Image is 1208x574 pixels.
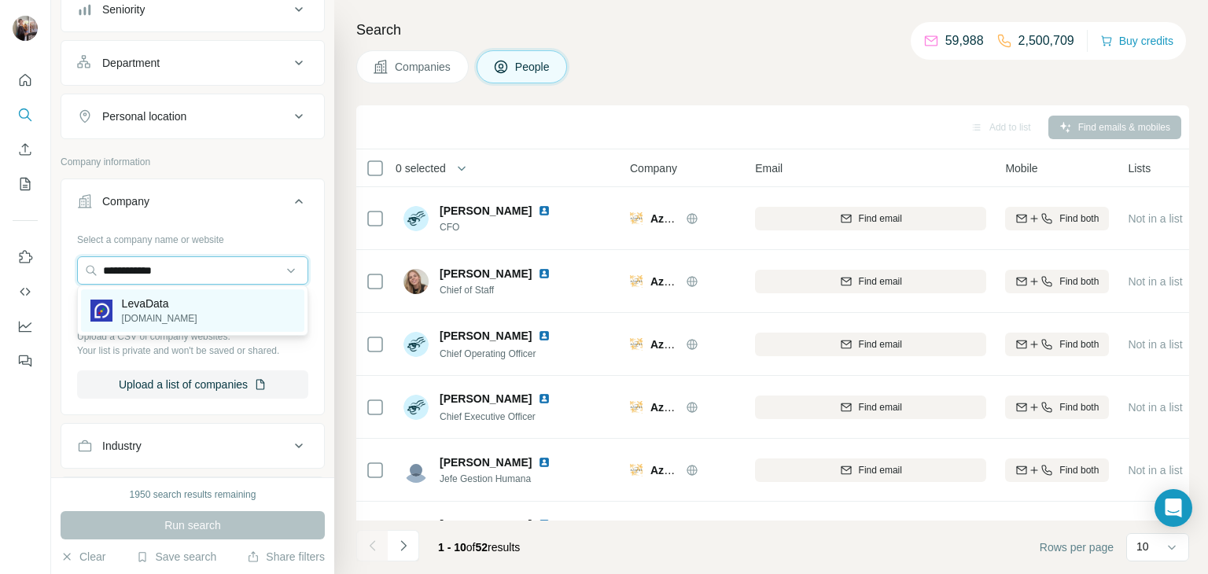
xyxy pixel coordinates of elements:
p: Upload a CSV of company websites. [77,329,308,344]
h4: Search [356,19,1189,41]
button: Navigate to next page [388,530,419,561]
div: Industry [102,438,142,454]
span: Lists [1128,160,1151,176]
img: Avatar [403,269,429,294]
button: Find both [1005,396,1109,419]
button: Find email [755,396,986,419]
button: Company [61,182,324,226]
span: Mobile [1005,160,1037,176]
p: 59,988 [945,31,984,50]
button: Find both [1005,207,1109,230]
span: Find email [859,212,902,226]
span: People [515,59,551,75]
p: LevaData [122,296,197,311]
span: Find both [1059,212,1099,226]
span: Rows per page [1040,539,1114,555]
span: Find email [859,337,902,351]
button: Industry [61,427,324,465]
div: Select a company name or website [77,226,308,247]
span: 52 [476,541,488,554]
p: 10 [1136,539,1149,554]
span: Find both [1059,274,1099,289]
p: Your list is private and won't be saved or shared. [77,344,308,358]
button: Feedback [13,347,38,375]
button: Quick start [13,66,38,94]
button: Save search [136,549,216,565]
button: Share filters [247,549,325,565]
div: Personal location [102,109,186,124]
span: Companies [395,59,452,75]
button: Dashboard [13,312,38,340]
img: LinkedIn logo [538,392,551,405]
span: [PERSON_NAME] [440,266,532,281]
img: Avatar [13,16,38,41]
button: Clear [61,549,105,565]
button: Find both [1005,333,1109,356]
button: Use Surfe on LinkedIn [13,243,38,271]
div: Seniority [102,2,145,17]
span: Find both [1059,337,1099,351]
span: Chief Operating Officer [440,348,536,359]
span: CFO [440,220,569,234]
span: Company [630,160,677,176]
button: Find email [755,207,986,230]
img: LinkedIn logo [538,267,551,280]
img: Logo of Azahar Coffee Company [630,338,643,351]
img: Logo of Azahar Coffee Company [630,212,643,225]
span: Jefe Gestion Humana [440,472,569,486]
span: Azahar Coffee Company [650,212,778,225]
img: Avatar [403,395,429,420]
span: results [438,541,520,554]
span: [PERSON_NAME] [440,203,532,219]
span: Azahar Coffee Company [650,338,778,351]
img: Logo of Azahar Coffee Company [630,401,643,414]
button: Search [13,101,38,129]
button: Department [61,44,324,82]
span: Chief Executive Officer [440,411,536,422]
button: Find email [755,458,986,482]
img: Logo of Azahar Coffee Company [630,275,643,288]
span: [PERSON_NAME] [440,328,532,344]
span: [PERSON_NAME] [440,454,532,470]
img: Avatar [403,206,429,231]
button: Find both [1005,270,1109,293]
span: 1 - 10 [438,541,466,554]
img: LinkedIn logo [538,518,551,531]
img: Avatar [403,458,429,483]
span: Azahar Coffee Company [650,401,778,414]
button: My lists [13,170,38,198]
div: Company [102,193,149,209]
span: Email [755,160,783,176]
p: 2,500,709 [1018,31,1074,50]
img: Logo of Azahar Coffee Company [630,464,643,476]
button: Upload a list of companies [77,370,308,399]
button: Enrich CSV [13,135,38,164]
span: of [466,541,476,554]
span: Find both [1059,400,1099,414]
div: Department [102,55,160,71]
span: Azahar Coffee Company [650,464,778,476]
button: Buy credits [1100,30,1173,52]
span: Find both [1059,463,1099,477]
img: LinkedIn logo [538,329,551,342]
p: [DOMAIN_NAME] [122,311,197,326]
img: Avatar [403,332,429,357]
span: Not in a list [1128,464,1182,476]
img: LevaData [90,300,112,322]
button: Use Surfe API [13,278,38,306]
button: Find email [755,270,986,293]
span: Not in a list [1128,401,1182,414]
span: Chief of Staff [440,283,569,297]
img: LinkedIn logo [538,204,551,217]
button: Find email [755,333,986,356]
span: Find email [859,463,902,477]
button: Personal location [61,98,324,135]
div: 1950 search results remaining [130,488,256,502]
span: [PERSON_NAME] [440,517,532,532]
span: Find email [859,400,902,414]
span: Not in a list [1128,212,1182,225]
p: Company information [61,155,325,169]
img: Avatar [403,521,429,546]
span: Not in a list [1128,275,1182,288]
span: Azahar Coffee Company [650,275,778,288]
